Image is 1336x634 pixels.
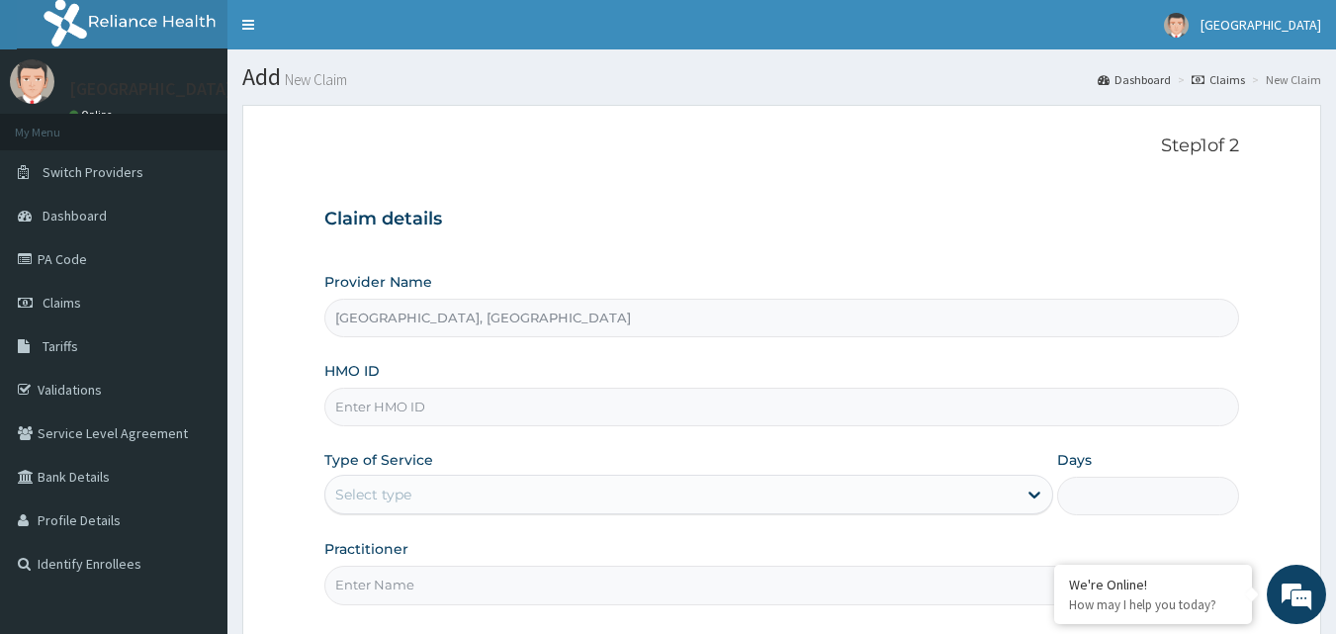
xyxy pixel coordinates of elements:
p: [GEOGRAPHIC_DATA] [69,80,232,98]
p: Step 1 of 2 [324,136,1240,157]
label: Practitioner [324,539,408,559]
h3: Claim details [324,209,1240,230]
small: New Claim [281,72,347,87]
span: Switch Providers [43,163,143,181]
input: Enter Name [324,566,1240,604]
img: User Image [1164,13,1189,38]
label: Provider Name [324,272,432,292]
img: User Image [10,59,54,104]
span: Dashboard [43,207,107,225]
a: Claims [1192,71,1245,88]
label: HMO ID [324,361,380,381]
span: Tariffs [43,337,78,355]
label: Days [1057,450,1092,470]
input: Enter HMO ID [324,388,1240,426]
label: Type of Service [324,450,433,470]
p: How may I help you today? [1069,596,1237,613]
h1: Add [242,64,1321,90]
div: We're Online! [1069,576,1237,593]
div: Select type [335,485,411,504]
a: Online [69,108,117,122]
li: New Claim [1247,71,1321,88]
span: [GEOGRAPHIC_DATA] [1201,16,1321,34]
a: Dashboard [1098,71,1171,88]
span: Claims [43,294,81,312]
